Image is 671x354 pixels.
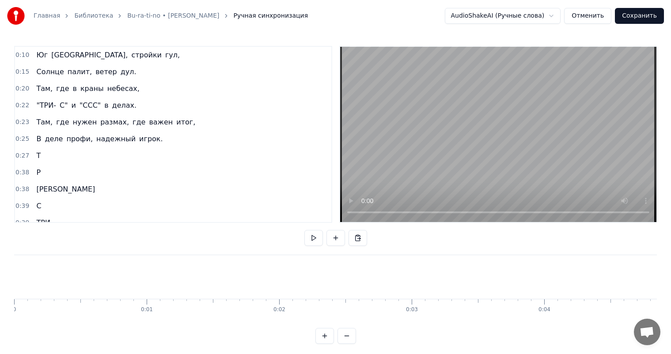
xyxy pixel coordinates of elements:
span: С" [59,100,69,110]
span: в [103,100,109,110]
span: где [55,117,70,127]
span: "ССС" [79,100,102,110]
a: Bu-ra-ti-no • [PERSON_NAME] [127,11,219,20]
span: 0:15 [15,68,29,76]
span: Там, [35,117,53,127]
span: стройки [130,50,163,60]
button: Отменить [564,8,611,24]
span: [GEOGRAPHIC_DATA], [50,50,129,60]
span: 0:38 [15,185,29,194]
span: 0:39 [15,218,29,227]
img: youka [7,7,25,25]
span: дул. [120,67,137,77]
span: [PERSON_NAME] [35,184,96,194]
span: краны [80,83,105,94]
span: С [35,201,42,211]
div: 0:03 [406,306,418,313]
span: 0:38 [15,168,29,177]
span: Там, [35,83,53,94]
span: нужен [72,117,98,127]
span: 0:25 [15,135,29,143]
nav: breadcrumb [34,11,308,20]
div: 0 [13,306,16,313]
span: 0:23 [15,118,29,127]
span: 0:22 [15,101,29,110]
button: Сохранить [615,8,664,24]
span: в [72,83,78,94]
a: Открытый чат [634,319,660,345]
span: Ручная синхронизация [234,11,308,20]
span: профи, [65,134,94,144]
span: 0:27 [15,151,29,160]
div: 0:02 [273,306,285,313]
span: и [71,100,77,110]
span: важен [148,117,174,127]
span: Юг [35,50,49,60]
span: небесах, [106,83,140,94]
div: 0:01 [141,306,153,313]
span: Солнце [35,67,64,77]
span: 0:10 [15,51,29,60]
a: Главная [34,11,60,20]
div: 0:04 [538,306,550,313]
span: деле [44,134,64,144]
span: надежный [95,134,136,144]
span: палит, [67,67,93,77]
a: Библиотека [74,11,113,20]
span: 0:20 [15,84,29,93]
span: итог, [175,117,196,127]
span: гул, [164,50,181,60]
span: В [35,134,42,144]
span: Т [35,151,42,161]
span: где [132,117,146,127]
span: делах. [111,100,138,110]
span: игрок. [138,134,164,144]
span: размах, [99,117,130,127]
span: ТРИ [35,218,51,228]
span: Р [35,167,42,177]
span: "ТРИ- [35,100,57,110]
span: 0:39 [15,202,29,211]
span: ветер [95,67,118,77]
span: где [55,83,70,94]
